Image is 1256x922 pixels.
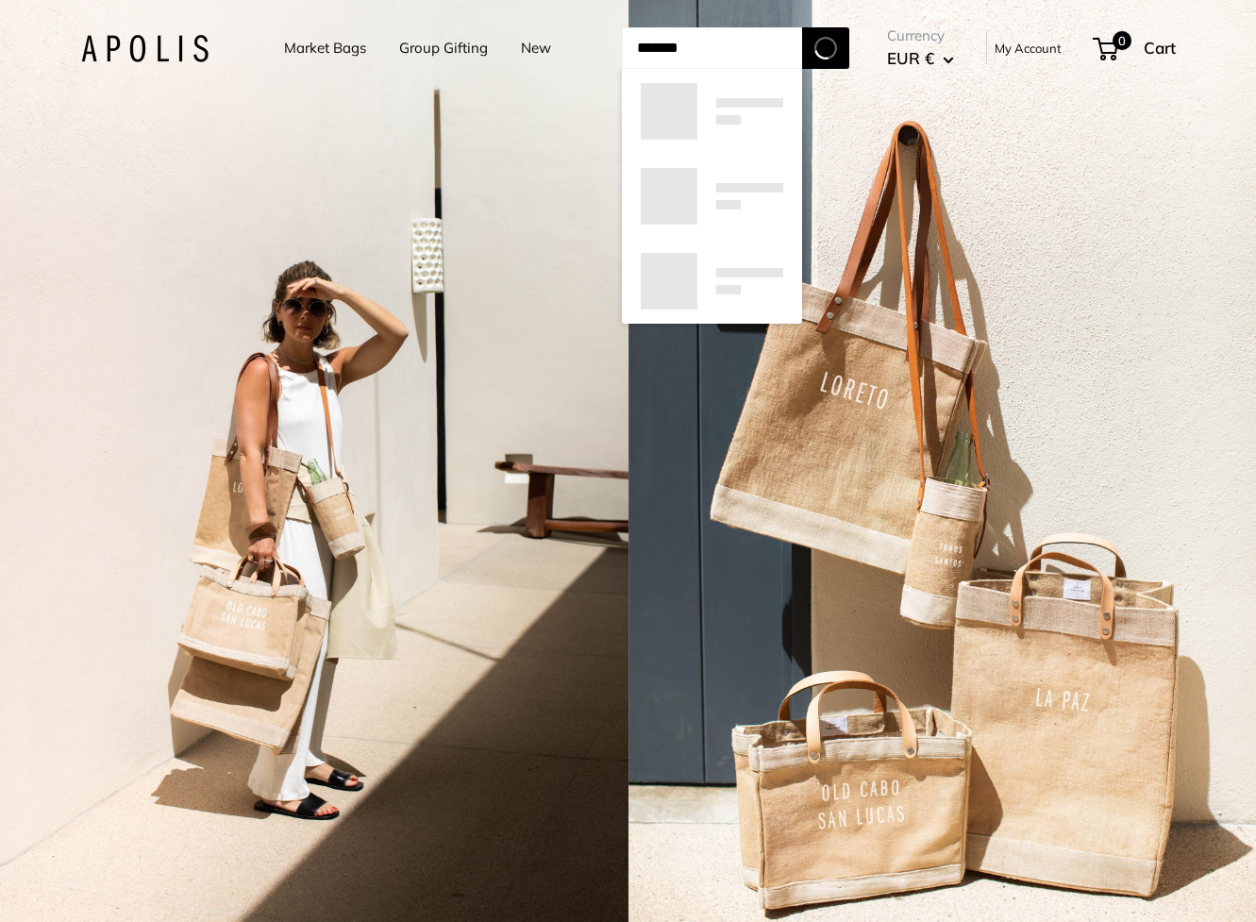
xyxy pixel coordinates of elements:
a: My Account [995,37,1062,59]
a: New [521,35,551,61]
a: Group Gifting [399,35,488,61]
span: 0 [1112,31,1130,50]
a: Market Bags [284,35,366,61]
span: EUR € [887,48,934,68]
input: Search... [622,27,802,69]
button: EUR € [887,43,954,74]
img: Apolis [81,35,209,62]
span: Cart [1144,38,1176,58]
a: 0 Cart [1095,33,1176,63]
span: Currency [887,23,954,49]
button: Search [802,27,849,69]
